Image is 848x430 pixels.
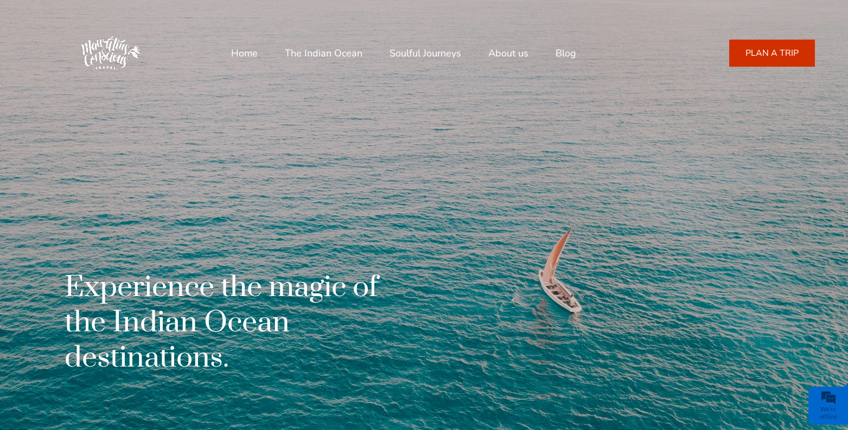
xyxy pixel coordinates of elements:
a: Blog [556,40,576,66]
a: The Indian Ocean [285,40,362,66]
a: About us [488,40,528,66]
h1: Experience the magic of the Indian Ocean destinations. [65,270,393,376]
div: We're offline [811,406,845,421]
a: Home [231,40,258,66]
a: PLAN A TRIP [729,40,815,67]
a: Soulful Journeys [390,40,461,66]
